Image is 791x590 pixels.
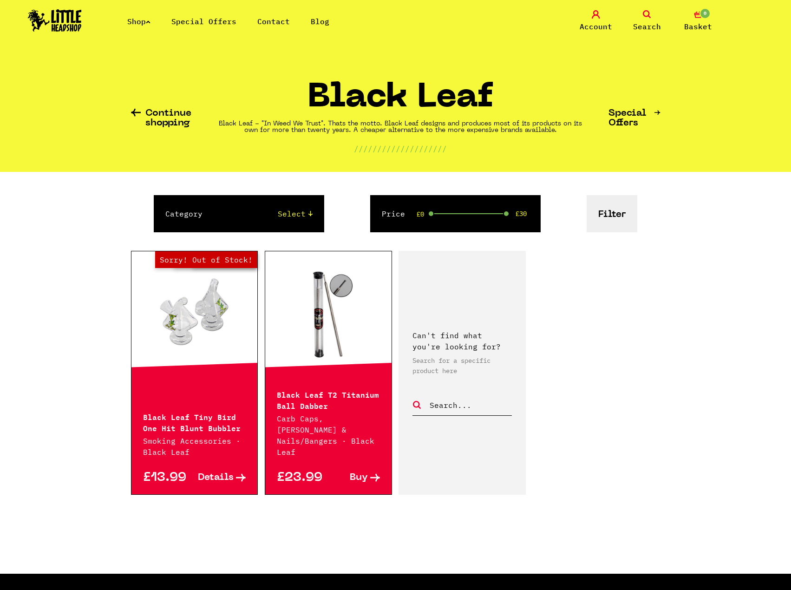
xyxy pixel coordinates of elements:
[155,251,257,268] span: Sorry! Out of Stock!
[131,109,193,128] a: Continue shopping
[587,195,637,232] button: Filter
[143,473,195,483] p: £13.99
[219,121,582,133] strong: Black Leaf - "In Weed We Trust". Thats the motto. Black Leaf designs and produces most of its pro...
[311,17,329,26] a: Blog
[165,208,203,219] label: Category
[198,473,234,483] span: Details
[580,21,612,32] span: Account
[684,21,712,32] span: Basket
[194,473,246,483] a: Details
[257,17,290,26] a: Contact
[412,355,512,376] p: Search for a specific product here
[328,473,380,483] a: Buy
[608,109,660,128] a: Special Offers
[354,143,447,154] p: ////////////////////
[699,8,711,19] span: 0
[624,10,670,32] a: Search
[412,330,512,352] p: Can't find what you're looking for?
[277,388,380,411] p: Black Leaf T2 Titanium Ball Dabber
[131,268,258,361] a: Out of Stock Hurry! Low Stock Sorry! Out of Stock!
[127,17,150,26] a: Shop
[675,10,721,32] a: 0 Basket
[633,21,661,32] span: Search
[382,208,405,219] label: Price
[277,473,328,483] p: £23.99
[417,210,424,218] span: £0
[516,210,527,217] span: £30
[143,435,246,458] p: Smoking Accessories · Black Leaf
[350,473,368,483] span: Buy
[28,9,82,32] img: Little Head Shop Logo
[277,413,380,458] p: Carb Caps, [PERSON_NAME] & Nails/Bangers · Black Leaf
[429,399,512,411] input: Search...
[307,82,493,121] h1: Black Leaf
[171,17,236,26] a: Special Offers
[143,411,246,433] p: Black Leaf Tiny Bird One Hit Blunt Bubbler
